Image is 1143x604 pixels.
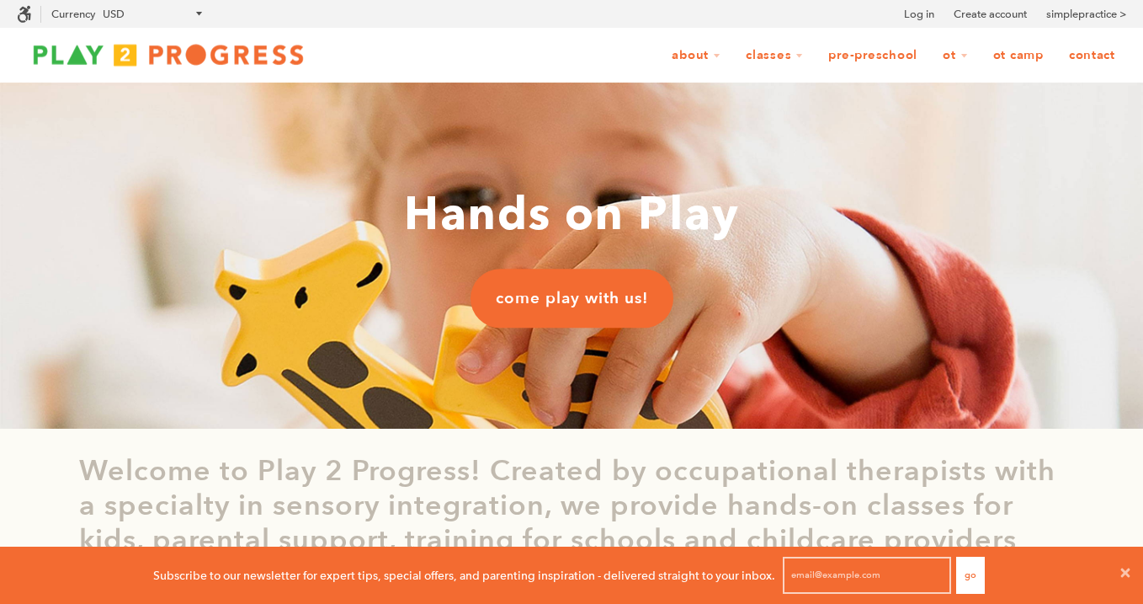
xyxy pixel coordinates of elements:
[904,6,934,23] a: Log in
[735,40,814,72] a: Classes
[956,557,985,594] button: Go
[1046,6,1126,23] a: simplepractice >
[79,454,1064,591] p: Welcome to Play 2 Progress! Created by occupational therapists with a specialty in sensory integr...
[817,40,928,72] a: Pre-Preschool
[661,40,731,72] a: About
[51,8,95,20] label: Currency
[153,566,775,585] p: Subscribe to our newsletter for expert tips, special offers, and parenting inspiration - delivere...
[783,557,951,594] input: email@example.com
[17,38,320,72] img: Play2Progress logo
[1058,40,1126,72] a: Contact
[932,40,979,72] a: OT
[954,6,1027,23] a: Create account
[496,287,648,309] span: come play with us!
[982,40,1055,72] a: OT Camp
[470,269,673,328] a: come play with us!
